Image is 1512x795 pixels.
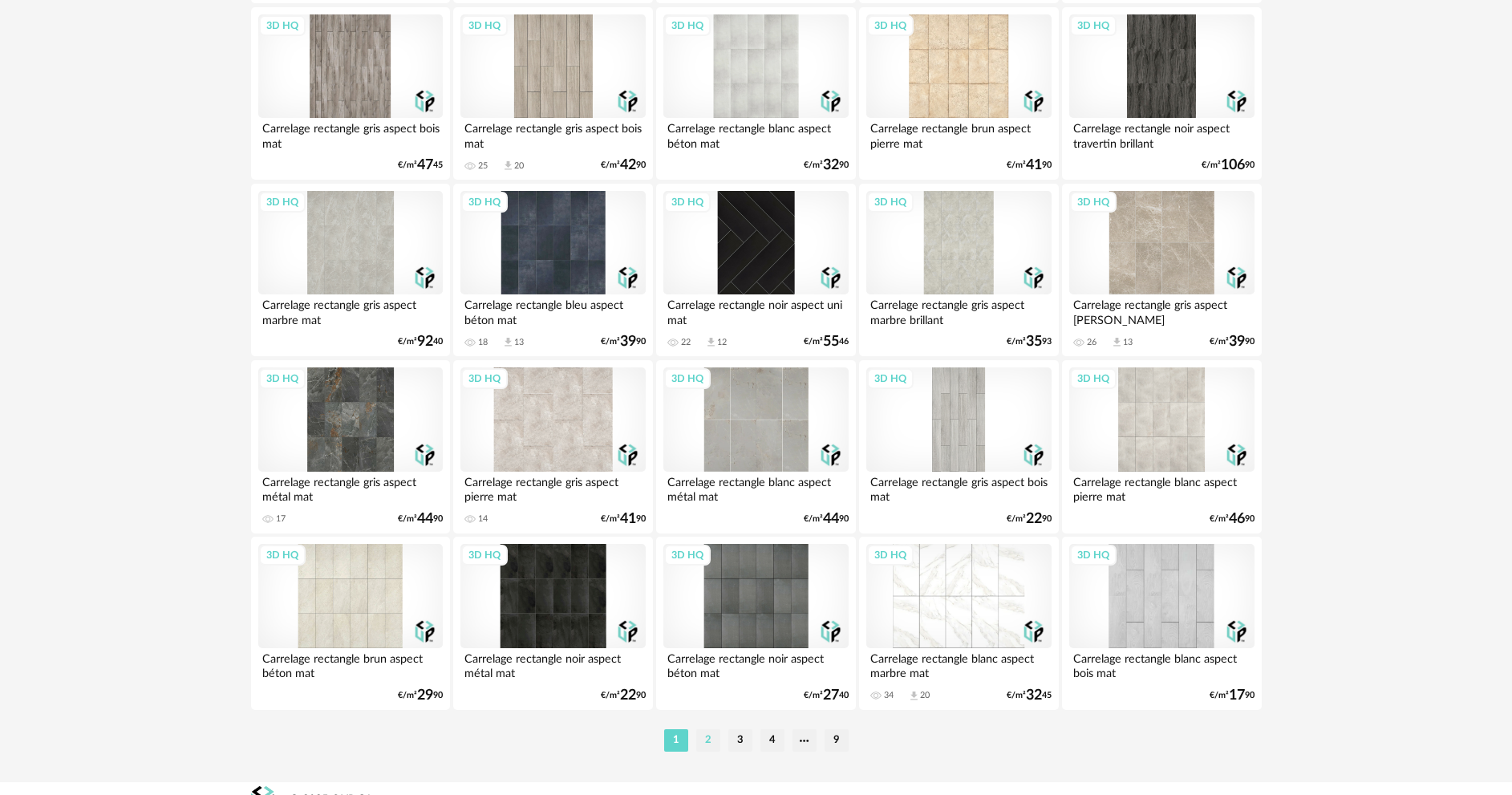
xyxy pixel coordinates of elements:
[663,648,848,680] div: Carrelage rectangle noir aspect béton mat
[859,7,1058,180] a: 3D HQ Carrelage rectangle brun aspect pierre mat €/m²4190
[760,729,784,752] li: 4
[804,336,849,347] div: €/m² 46
[1070,368,1117,389] div: 3D HQ
[461,15,508,36] div: 3D HQ
[1026,513,1042,525] span: 22
[620,160,636,171] span: 42
[259,192,306,213] div: 3D HQ
[1062,7,1261,180] a: 3D HQ Carrelage rectangle noir aspect travertin brillant €/m²10690
[258,472,443,504] div: Carrelage rectangle gris aspect métal mat
[1070,545,1117,566] div: 3D HQ
[601,690,646,701] div: €/m² 90
[866,472,1051,504] div: Carrelage rectangle gris aspect bois mat
[663,472,848,504] div: Carrelage rectangle blanc aspect métal mat
[1070,192,1117,213] div: 3D HQ
[251,7,450,180] a: 3D HQ Carrelage rectangle gris aspect bois mat €/m²4745
[1069,648,1254,680] div: Carrelage rectangle blanc aspect bois mat
[696,729,720,752] li: 2
[664,545,711,566] div: 3D HQ
[398,690,443,701] div: €/m² 90
[258,118,443,150] div: Carrelage rectangle gris aspect bois mat
[259,368,306,389] div: 3D HQ
[478,513,488,525] div: 14
[1229,336,1245,347] span: 39
[1007,690,1052,701] div: €/m² 45
[514,337,524,348] div: 13
[664,729,688,752] li: 1
[908,690,920,702] span: Download icon
[417,690,433,701] span: 29
[461,545,508,566] div: 3D HQ
[656,7,855,180] a: 3D HQ Carrelage rectangle blanc aspect béton mat €/m²3290
[1070,15,1117,36] div: 3D HQ
[417,513,433,525] span: 44
[804,690,849,701] div: €/m² 40
[859,537,1058,710] a: 3D HQ Carrelage rectangle blanc aspect marbre mat 34 Download icon 20 €/m²3245
[258,648,443,680] div: Carrelage rectangle brun aspect béton mat
[502,160,514,172] span: Download icon
[1229,690,1245,701] span: 17
[859,360,1058,533] a: 3D HQ Carrelage rectangle gris aspect bois mat €/m²2290
[1062,184,1261,357] a: 3D HQ Carrelage rectangle gris aspect [PERSON_NAME] 26 Download icon 13 €/m²3990
[276,513,286,525] div: 17
[867,15,914,36] div: 3D HQ
[823,160,839,171] span: 32
[601,160,646,171] div: €/m² 90
[656,184,855,357] a: 3D HQ Carrelage rectangle noir aspect uni mat 22 Download icon 12 €/m²5546
[259,15,306,36] div: 3D HQ
[461,368,508,389] div: 3D HQ
[478,160,488,172] div: 25
[823,690,839,701] span: 27
[705,336,717,348] span: Download icon
[514,160,524,172] div: 20
[251,184,450,357] a: 3D HQ Carrelage rectangle gris aspect marbre mat €/m²9240
[866,648,1051,680] div: Carrelage rectangle blanc aspect marbre mat
[453,537,652,710] a: 3D HQ Carrelage rectangle noir aspect métal mat €/m²2290
[859,184,1058,357] a: 3D HQ Carrelage rectangle gris aspect marbre brillant €/m²3593
[1123,337,1133,348] div: 13
[804,513,849,525] div: €/m² 90
[1202,160,1255,171] div: €/m² 90
[663,294,848,327] div: Carrelage rectangle noir aspect uni mat
[398,513,443,525] div: €/m² 90
[1210,513,1255,525] div: €/m² 90
[866,118,1051,150] div: Carrelage rectangle brun aspect pierre mat
[1026,690,1042,701] span: 32
[460,118,645,150] div: Carrelage rectangle gris aspect bois mat
[1007,513,1052,525] div: €/m² 90
[1210,336,1255,347] div: €/m² 90
[866,294,1051,327] div: Carrelage rectangle gris aspect marbre brillant
[920,690,930,701] div: 20
[823,336,839,347] span: 55
[453,360,652,533] a: 3D HQ Carrelage rectangle gris aspect pierre mat 14 €/m²4190
[258,294,443,327] div: Carrelage rectangle gris aspect marbre mat
[1026,160,1042,171] span: 41
[681,337,691,348] div: 22
[1087,337,1097,348] div: 26
[804,160,849,171] div: €/m² 90
[884,690,894,701] div: 34
[398,160,443,171] div: €/m² 45
[656,360,855,533] a: 3D HQ Carrelage rectangle blanc aspect métal mat €/m²4490
[664,192,711,213] div: 3D HQ
[664,15,711,36] div: 3D HQ
[601,336,646,347] div: €/m² 90
[1026,336,1042,347] span: 35
[1221,160,1245,171] span: 106
[867,192,914,213] div: 3D HQ
[717,337,727,348] div: 12
[1007,336,1052,347] div: €/m² 93
[453,184,652,357] a: 3D HQ Carrelage rectangle bleu aspect béton mat 18 Download icon 13 €/m²3990
[867,545,914,566] div: 3D HQ
[460,648,645,680] div: Carrelage rectangle noir aspect métal mat
[1111,336,1123,348] span: Download icon
[825,729,849,752] li: 9
[460,294,645,327] div: Carrelage rectangle bleu aspect béton mat
[1062,360,1261,533] a: 3D HQ Carrelage rectangle blanc aspect pierre mat €/m²4690
[664,368,711,389] div: 3D HQ
[417,336,433,347] span: 92
[823,513,839,525] span: 44
[453,7,652,180] a: 3D HQ Carrelage rectangle gris aspect bois mat 25 Download icon 20 €/m²4290
[656,537,855,710] a: 3D HQ Carrelage rectangle noir aspect béton mat €/m²2740
[867,368,914,389] div: 3D HQ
